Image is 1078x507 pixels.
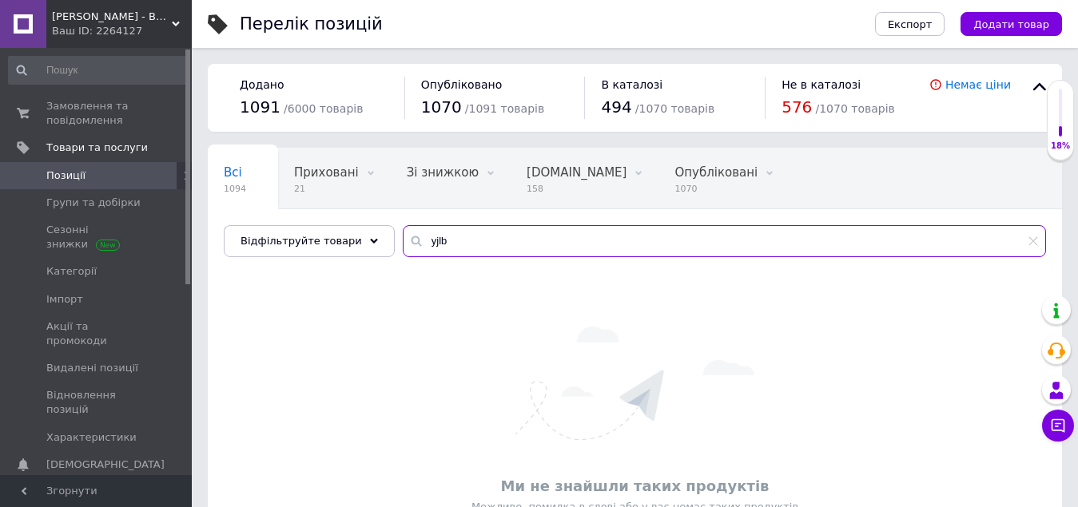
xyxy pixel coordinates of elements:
[46,319,148,348] span: Акції та промокоди
[224,226,272,240] span: Вітрина
[1042,410,1074,442] button: Чат з покупцем
[241,235,362,247] span: Відфільтруйте товари
[240,97,280,117] span: 1091
[224,165,242,180] span: Всі
[294,183,359,195] span: 21
[782,78,861,91] span: Не в каталозі
[1048,141,1073,152] div: 18%
[46,223,148,252] span: Сезонні знижки
[46,430,137,445] span: Характеристики
[527,165,627,180] span: [DOMAIN_NAME]
[46,168,86,183] span: Позиції
[46,196,141,210] span: Групи та добірки
[46,99,148,128] span: Замовлення та повідомлення
[46,388,148,417] span: Відновлення позицій
[403,225,1046,257] input: Пошук по назві позиції, артикулу і пошуковим запитам
[284,102,363,115] span: / 6000 товарів
[635,102,714,115] span: / 1070 товарів
[421,97,462,117] span: 1070
[515,327,754,440] img: Нічого не знайдено
[961,12,1062,36] button: Додати товар
[875,12,945,36] button: Експорт
[945,78,1011,91] a: Немає ціни
[465,102,544,115] span: / 1091 товарів
[52,10,172,24] span: АГРО АРТІМ - Ветеринарне обладнання і препарати для тваринництва і птахівництва
[46,264,97,279] span: Категорії
[782,97,812,117] span: 576
[601,78,662,91] span: В каталозі
[46,141,148,155] span: Товари та послуги
[973,18,1049,30] span: Додати товар
[527,183,627,195] span: 158
[240,16,383,33] div: Перелік позицій
[224,183,246,195] span: 1094
[815,102,894,115] span: / 1070 товарів
[46,361,138,375] span: Видалені позиції
[407,165,479,180] span: Зі знижкою
[294,165,359,180] span: Приховані
[46,292,83,307] span: Імпорт
[52,24,192,38] div: Ваш ID: 2264127
[240,78,284,91] span: Додано
[674,165,758,180] span: Опубліковані
[421,78,503,91] span: Опубліковано
[46,457,165,472] span: [DEMOGRAPHIC_DATA]
[888,18,933,30] span: Експорт
[8,56,189,85] input: Пошук
[216,476,1054,496] div: Ми не знайшли таких продуктів
[601,97,631,117] span: 494
[674,183,758,195] span: 1070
